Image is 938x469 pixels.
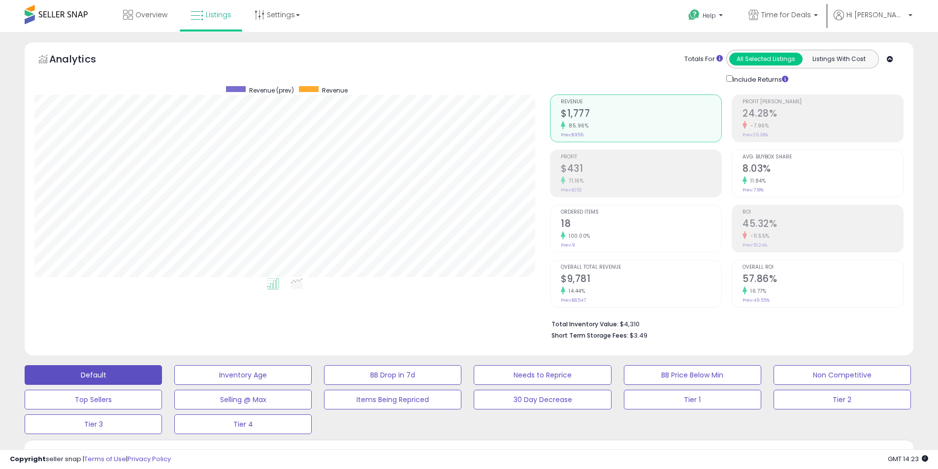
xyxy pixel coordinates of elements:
[249,86,294,94] span: Revenue (prev)
[565,122,588,129] small: 85.96%
[561,265,721,270] span: Overall Total Revenue
[834,10,912,32] a: Hi [PERSON_NAME]
[743,108,903,121] h2: 24.28%
[49,52,115,68] h5: Analytics
[561,187,582,193] small: Prev: $252
[561,108,721,121] h2: $1,777
[561,210,721,215] span: Ordered Items
[729,53,803,65] button: All Selected Listings
[174,365,312,385] button: Inventory Age
[761,10,811,20] span: Time for Deals
[565,232,590,240] small: 100.00%
[743,265,903,270] span: Overall ROI
[846,10,906,20] span: Hi [PERSON_NAME]
[25,365,162,385] button: Default
[561,218,721,231] h2: 18
[747,122,769,129] small: -7.96%
[624,365,761,385] button: BB Price Below Min
[128,454,171,464] a: Privacy Policy
[561,273,721,286] h2: $9,781
[743,242,767,248] small: Prev: 51.24%
[561,155,721,160] span: Profit
[10,454,46,464] strong: Copyright
[743,155,903,160] span: Avg. Buybox Share
[551,320,618,328] b: Total Inventory Value:
[680,1,733,32] a: Help
[10,455,171,464] div: seller snap | |
[743,218,903,231] h2: 45.32%
[743,132,768,138] small: Prev: 26.38%
[561,163,721,176] h2: $431
[135,10,167,20] span: Overview
[630,331,647,340] span: $3.49
[774,365,911,385] button: Non Competitive
[474,365,611,385] button: Needs to Reprice
[561,132,583,138] small: Prev: $956
[743,99,903,105] span: Profit [PERSON_NAME]
[747,232,770,240] small: -11.55%
[624,390,761,409] button: Tier 1
[684,55,723,64] div: Totals For
[25,390,162,409] button: Top Sellers
[688,9,700,21] i: Get Help
[774,390,911,409] button: Tier 2
[703,11,716,20] span: Help
[743,210,903,215] span: ROI
[324,365,461,385] button: BB Drop in 7d
[551,331,628,340] b: Short Term Storage Fees:
[743,297,770,303] small: Prev: 49.55%
[174,414,312,434] button: Tier 4
[561,99,721,105] span: Revenue
[322,86,348,94] span: Revenue
[719,73,800,85] div: Include Returns
[551,317,896,329] li: $4,310
[206,10,231,20] span: Listings
[84,454,126,464] a: Terms of Use
[561,297,586,303] small: Prev: $8,547
[561,242,575,248] small: Prev: 9
[743,273,903,286] h2: 57.86%
[802,53,875,65] button: Listings With Cost
[565,177,583,185] small: 71.16%
[747,287,766,295] small: 16.77%
[888,454,928,464] span: 2025-08-12 14:23 GMT
[25,414,162,434] button: Tier 3
[747,177,766,185] small: 11.84%
[474,390,611,409] button: 30 Day Decrease
[743,163,903,176] h2: 8.03%
[743,187,764,193] small: Prev: 7.18%
[565,287,585,295] small: 14.44%
[324,390,461,409] button: Items Being Repriced
[174,390,312,409] button: Selling @ Max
